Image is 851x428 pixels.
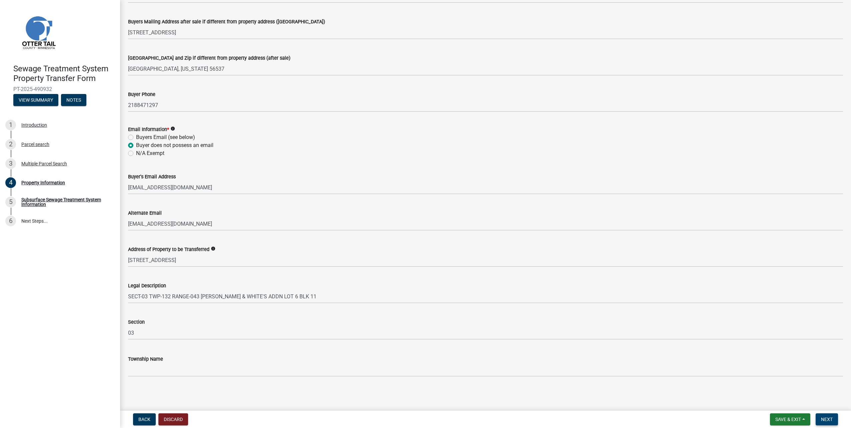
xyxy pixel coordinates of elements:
div: 6 [5,216,16,226]
label: Email Information [128,127,169,132]
div: 4 [5,177,16,188]
div: 5 [5,197,16,207]
i: info [211,246,215,251]
label: Alternate Email [128,211,162,216]
div: 1 [5,120,16,130]
label: Buyers Email (see below) [136,133,195,141]
button: Next [816,413,838,425]
span: Back [138,417,150,422]
button: Save & Exit [770,413,810,425]
div: 3 [5,158,16,169]
button: View Summary [13,94,58,106]
span: Save & Exit [775,417,801,422]
button: Discard [158,413,188,425]
label: Address of Property to be Transferred [128,247,209,252]
i: info [170,126,175,131]
div: 2 [5,139,16,150]
div: Multiple Parcel Search [21,161,67,166]
button: Back [133,413,156,425]
label: Buyer Phone [128,92,155,97]
img: Otter Tail County, Minnesota [13,7,63,57]
div: Property Information [21,180,65,185]
button: Notes [61,94,86,106]
span: Next [821,417,833,422]
wm-modal-confirm: Summary [13,98,58,103]
label: Legal Description [128,284,166,288]
h4: Sewage Treatment System Property Transfer Form [13,64,115,83]
div: Subsurface Sewage Treatment System Information [21,197,109,207]
span: PT-2025-490932 [13,86,107,92]
label: Buyer's Email Address [128,175,176,179]
div: Parcel search [21,142,49,147]
label: Buyer does not possess an email [136,141,213,149]
label: Township Name [128,357,163,362]
label: [GEOGRAPHIC_DATA] and Zip if different from property address (after sale) [128,56,290,61]
wm-modal-confirm: Notes [61,98,86,103]
label: N/A Exempt [136,149,164,157]
label: Section [128,320,145,325]
div: Introduction [21,123,47,127]
label: Buyers Mailing Address after sale if different from property address ([GEOGRAPHIC_DATA]) [128,20,325,24]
